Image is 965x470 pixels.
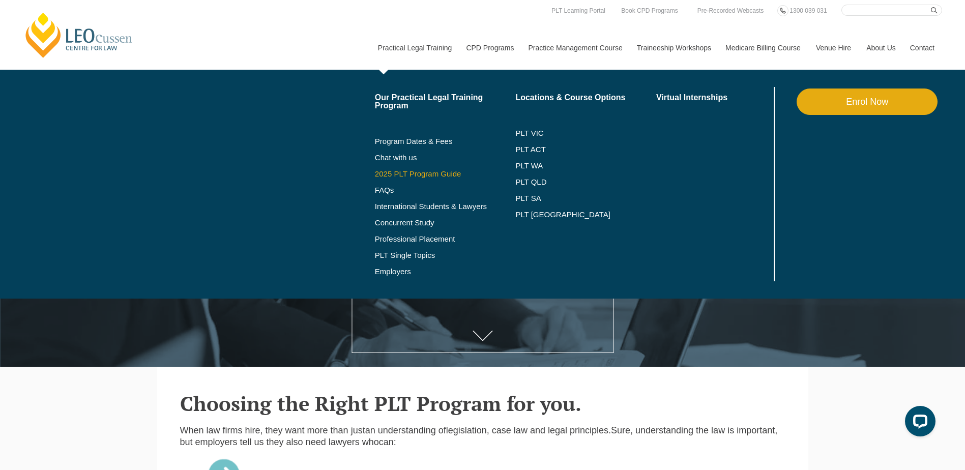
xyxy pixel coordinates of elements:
[180,392,785,415] h2: Choosing the Right PLT Program for you.
[375,186,516,194] a: FAQs
[515,178,656,186] a: PLT QLD
[375,94,516,110] a: Our Practical Legal Training Program
[180,425,365,435] span: When law firms hire, they want more than just
[695,5,767,16] a: Pre-Recorded Webcasts
[375,251,516,259] a: PLT Single Topics
[515,145,656,154] a: PLT ACT
[379,437,394,447] span: can
[375,235,516,243] a: Professional Placement
[787,5,829,16] a: 1300 039 031
[375,137,516,145] a: Program Dates & Fees
[375,219,516,227] a: Concurrent Study
[365,425,446,435] span: an understanding of
[375,170,490,178] a: 2025 PLT Program Guide
[375,202,516,211] a: International Students & Lawyers
[619,5,680,16] a: Book CPD Programs
[375,268,516,276] a: Employers
[446,425,487,435] span: legislation
[797,89,938,115] a: Enrol Now
[515,211,656,219] a: PLT [GEOGRAPHIC_DATA]
[487,425,611,435] span: , case law and legal principles.
[789,7,827,14] span: 1300 039 031
[515,129,656,137] a: PLT VIC
[515,162,631,170] a: PLT WA
[375,154,516,162] a: Chat with us
[656,94,772,102] a: Virtual Internships
[549,5,608,16] a: PLT Learning Portal
[629,26,718,70] a: Traineeship Workshops
[515,194,656,202] a: PLT SA
[718,26,808,70] a: Medicare Billing Course
[902,26,942,70] a: Contact
[458,26,520,70] a: CPD Programs
[370,26,459,70] a: Practical Legal Training
[897,402,940,445] iframe: LiveChat chat widget
[808,26,859,70] a: Venue Hire
[859,26,902,70] a: About Us
[394,437,396,447] span: :
[515,94,656,102] a: Locations & Course Options
[521,26,629,70] a: Practice Management Course
[23,11,135,59] a: [PERSON_NAME] Centre for Law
